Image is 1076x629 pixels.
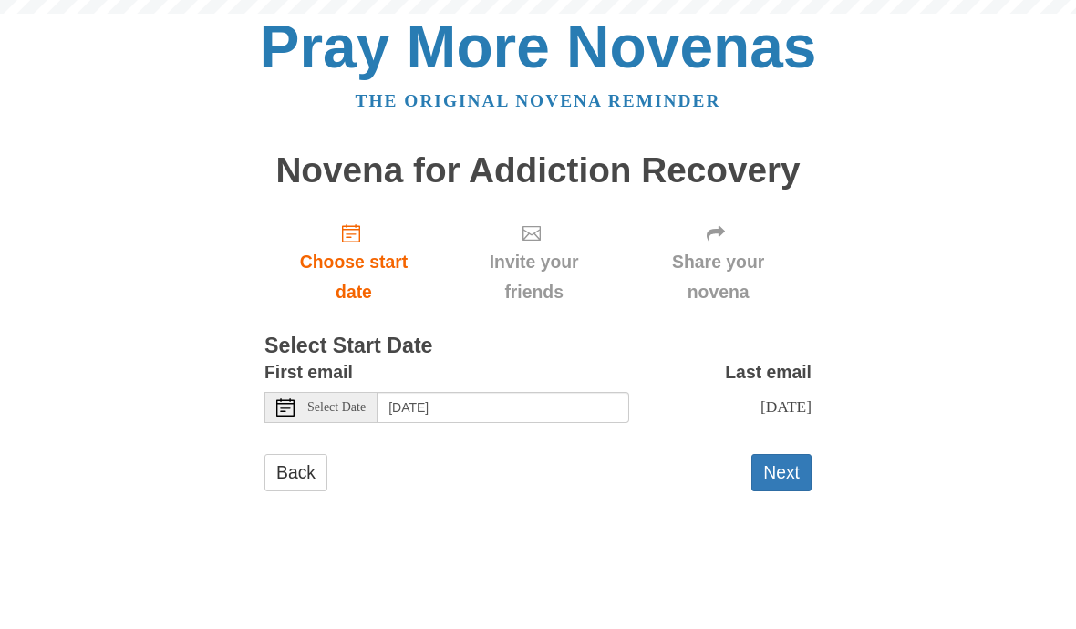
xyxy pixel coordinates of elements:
[760,397,812,416] span: [DATE]
[461,247,606,307] span: Invite your friends
[264,454,327,491] a: Back
[643,247,793,307] span: Share your novena
[260,13,817,80] a: Pray More Novenas
[356,91,721,110] a: The original novena reminder
[283,247,425,307] span: Choose start date
[625,208,812,316] div: Click "Next" to confirm your start date first.
[751,454,812,491] button: Next
[264,357,353,387] label: First email
[725,357,812,387] label: Last email
[264,335,812,358] h3: Select Start Date
[443,208,625,316] div: Click "Next" to confirm your start date first.
[264,208,443,316] a: Choose start date
[264,151,812,191] h1: Novena for Addiction Recovery
[307,401,366,414] span: Select Date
